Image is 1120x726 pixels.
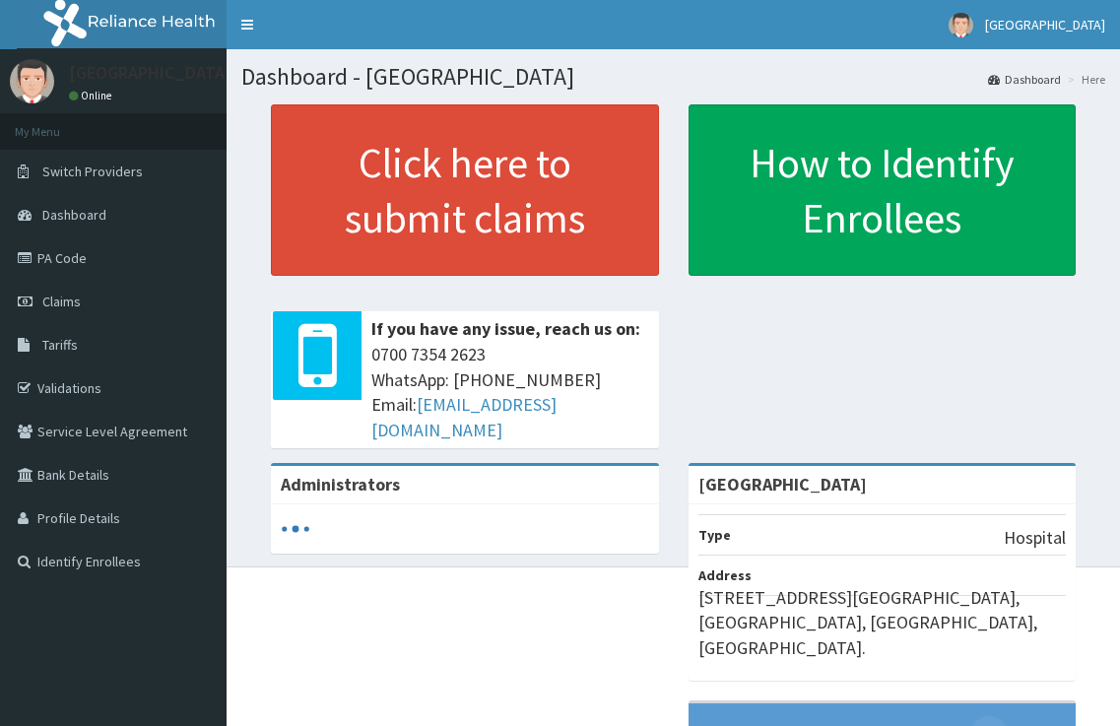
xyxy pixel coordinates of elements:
[698,566,752,584] b: Address
[281,514,310,544] svg: audio-loading
[69,89,116,102] a: Online
[698,585,1067,661] p: [STREET_ADDRESS][GEOGRAPHIC_DATA], [GEOGRAPHIC_DATA], [GEOGRAPHIC_DATA], [GEOGRAPHIC_DATA].
[689,104,1077,276] a: How to Identify Enrollees
[698,473,867,495] strong: [GEOGRAPHIC_DATA]
[985,16,1105,33] span: [GEOGRAPHIC_DATA]
[1004,525,1066,551] p: Hospital
[271,104,659,276] a: Click here to submit claims
[10,59,54,103] img: User Image
[371,342,649,443] span: 0700 7354 2623 WhatsApp: [PHONE_NUMBER] Email:
[42,293,81,310] span: Claims
[371,393,557,441] a: [EMAIL_ADDRESS][DOMAIN_NAME]
[42,336,78,354] span: Tariffs
[42,206,106,224] span: Dashboard
[949,13,973,37] img: User Image
[42,163,143,180] span: Switch Providers
[281,473,400,495] b: Administrators
[241,64,1105,90] h1: Dashboard - [GEOGRAPHIC_DATA]
[988,71,1061,88] a: Dashboard
[371,317,640,340] b: If you have any issue, reach us on:
[1063,71,1105,88] li: Here
[69,64,231,82] p: [GEOGRAPHIC_DATA]
[698,526,731,544] b: Type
